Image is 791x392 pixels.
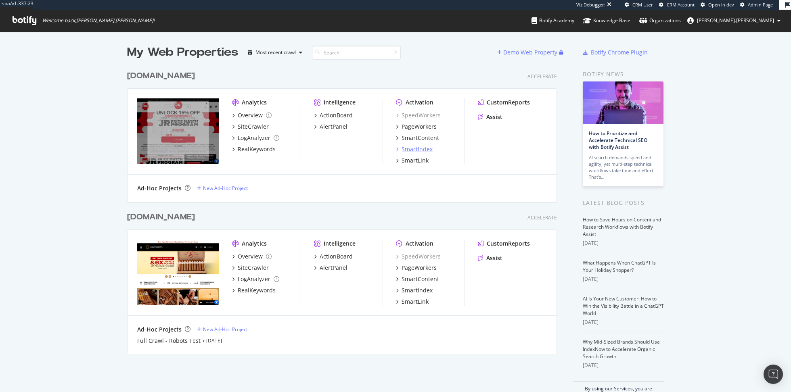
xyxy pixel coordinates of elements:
[312,46,401,60] input: Search
[127,211,198,223] a: [DOMAIN_NAME]
[238,145,276,153] div: RealKeywords
[583,70,664,79] div: Botify news
[127,211,195,223] div: [DOMAIN_NAME]
[232,145,276,153] a: RealKeywords
[320,264,347,272] div: AlertPanel
[478,240,530,248] a: CustomReports
[583,275,664,283] div: [DATE]
[406,240,433,248] div: Activation
[583,10,630,31] a: Knowledge Base
[197,326,248,333] a: New Ad-Hoc Project
[396,264,437,272] a: PageWorkers
[203,326,248,333] div: New Ad-Hoc Project
[320,111,353,119] div: ActionBoard
[625,2,653,8] a: CRM User
[486,113,502,121] div: Assist
[583,338,660,360] a: Why Mid-Sized Brands Should Use IndexNow to Accelerate Organic Search Growth
[748,2,773,8] span: Admin Page
[478,254,502,262] a: Assist
[402,275,439,283] div: SmartContent
[255,50,296,55] div: Most recent crawl
[238,275,270,283] div: LogAnalyzer
[589,130,647,150] a: How to Prioritize and Accelerate Technical SEO with Botify Assist
[314,264,347,272] a: AlertPanel
[478,113,502,121] a: Assist
[478,98,530,106] a: CustomReports
[697,17,774,24] span: ryan.flanagan
[527,73,557,80] div: Accelerate
[659,2,695,8] a: CRM Account
[396,134,439,142] a: SmartContent
[238,252,263,261] div: Overview
[532,10,574,31] a: Botify Academy
[402,156,429,165] div: SmartLink
[583,216,661,238] a: How to Save Hours on Content and Research Workflows with Botify Assist
[667,2,695,8] span: CRM Account
[396,123,437,131] a: PageWorkers
[242,98,267,106] div: Analytics
[314,123,347,131] a: AlertPanel
[503,48,557,56] div: Demo Web Property
[497,46,559,59] button: Demo Web Property
[320,123,347,131] div: AlertPanel
[324,98,356,106] div: Intelligence
[402,123,437,131] div: PageWorkers
[402,145,433,153] div: SmartIndex
[583,362,664,369] div: [DATE]
[396,145,433,153] a: SmartIndex
[402,298,429,306] div: SmartLink
[406,98,433,106] div: Activation
[232,123,269,131] a: SiteCrawler
[486,254,502,262] div: Assist
[396,111,441,119] a: SpeedWorkers
[232,275,279,283] a: LogAnalyzer
[396,298,429,306] a: SmartLink
[127,44,238,60] div: My Web Properties
[197,185,248,192] a: New Ad-Hoc Project
[701,2,734,8] a: Open in dev
[137,240,219,305] img: https://www.jrcigars.com/
[583,259,656,273] a: What Happens When ChatGPT Is Your Holiday Shopper?
[497,49,559,56] a: Demo Web Property
[532,17,574,25] div: Botify Academy
[402,286,433,294] div: SmartIndex
[242,240,267,248] div: Analytics
[232,134,279,142] a: LogAnalyzer
[137,325,182,334] div: Ad-Hoc Projects
[396,156,429,165] a: SmartLink
[527,214,557,221] div: Accelerate
[238,134,270,142] div: LogAnalyzer
[206,337,222,344] a: [DATE]
[583,319,664,326] div: [DATE]
[639,10,681,31] a: Organizations
[487,98,530,106] div: CustomReports
[232,286,276,294] a: RealKeywords
[238,123,269,131] div: SiteCrawler
[589,154,657,180] div: AI search demands speed and agility, yet multi-step technical workflows take time and effort. Tha...
[396,252,441,261] a: SpeedWorkers
[314,252,353,261] a: ActionBoard
[232,252,272,261] a: Overview
[583,17,630,25] div: Knowledge Base
[396,286,433,294] a: SmartIndex
[402,264,437,272] div: PageWorkers
[402,134,439,142] div: SmartContent
[681,14,787,27] button: [PERSON_NAME].[PERSON_NAME]
[583,240,664,247] div: [DATE]
[324,240,356,248] div: Intelligence
[245,46,306,59] button: Most recent crawl
[137,337,201,345] a: Full Crawl - Robots Test
[583,198,664,207] div: Latest Blog Posts
[203,185,248,192] div: New Ad-Hoc Project
[238,111,263,119] div: Overview
[583,48,648,56] a: Botify Chrome Plugin
[591,48,648,56] div: Botify Chrome Plugin
[396,275,439,283] a: SmartContent
[740,2,773,8] a: Admin Page
[137,98,219,164] img: https://www.cigars.com/
[232,111,272,119] a: Overview
[127,70,195,82] div: [DOMAIN_NAME]
[764,365,783,384] div: Open Intercom Messenger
